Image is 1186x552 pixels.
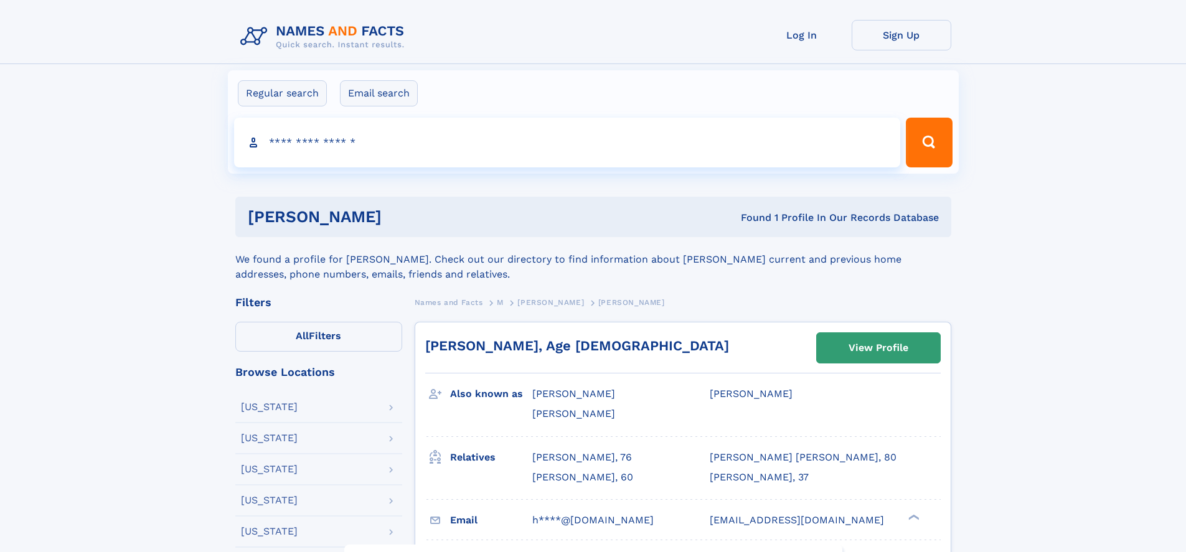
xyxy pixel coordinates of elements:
h3: Email [450,510,532,531]
a: [PERSON_NAME] [PERSON_NAME], 80 [710,451,897,464]
span: [PERSON_NAME] [532,388,615,400]
span: [PERSON_NAME] [532,408,615,419]
span: [EMAIL_ADDRESS][DOMAIN_NAME] [710,514,884,526]
div: We found a profile for [PERSON_NAME]. Check out our directory to find information about [PERSON_N... [235,237,951,282]
h3: Relatives [450,447,532,468]
h3: Also known as [450,383,532,405]
div: [US_STATE] [241,433,298,443]
a: M [497,294,504,310]
span: [PERSON_NAME] [598,298,665,307]
a: [PERSON_NAME], Age [DEMOGRAPHIC_DATA] [425,338,729,353]
a: View Profile [817,333,940,363]
span: [PERSON_NAME] [710,388,793,400]
a: [PERSON_NAME] [517,294,584,310]
div: Browse Locations [235,367,402,378]
input: search input [234,118,901,167]
a: [PERSON_NAME], 76 [532,451,632,464]
a: Log In [752,20,852,50]
label: Email search [340,80,418,106]
a: [PERSON_NAME], 60 [532,470,633,484]
h1: [PERSON_NAME] [248,209,562,225]
div: ❯ [905,513,920,521]
div: Filters [235,297,402,308]
span: M [497,298,504,307]
div: [US_STATE] [241,402,298,412]
a: [PERSON_NAME], 37 [710,470,809,484]
div: [US_STATE] [241,495,298,505]
a: Names and Facts [415,294,483,310]
span: [PERSON_NAME] [517,298,584,307]
a: Sign Up [852,20,951,50]
label: Filters [235,322,402,352]
span: All [296,330,309,342]
div: View Profile [849,334,908,362]
div: [US_STATE] [241,464,298,474]
div: [US_STATE] [241,526,298,536]
div: Found 1 Profile In Our Records Database [561,211,939,225]
button: Search Button [906,118,952,167]
img: Logo Names and Facts [235,20,415,54]
label: Regular search [238,80,327,106]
